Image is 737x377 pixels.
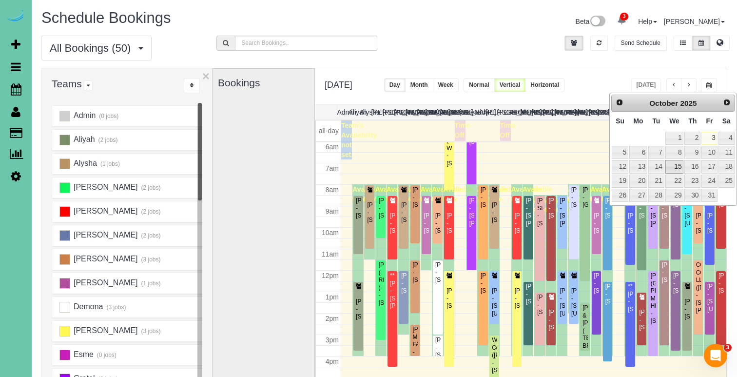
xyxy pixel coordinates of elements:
button: Vertical [494,78,526,92]
span: 2pm [326,315,339,322]
span: Prev [616,99,623,106]
div: [PERSON_NAME] - [STREET_ADDRESS] [446,212,452,235]
div: [PERSON_NAME] - [STREET_ADDRESS] [548,197,554,219]
span: [PERSON_NAME] [72,207,137,215]
small: (1 jobs) [99,160,120,167]
span: Sunday [616,117,624,125]
a: 29 [665,189,684,202]
button: × [202,70,210,82]
a: 30 [684,189,700,202]
span: [PERSON_NAME] [72,231,137,239]
small: (2 jobs) [97,137,118,143]
div: [PERSON_NAME] - [STREET_ADDRESS] [525,283,531,305]
div: [PERSON_NAME] - [STREET_ADDRESS][US_STATE] [684,197,690,227]
div: [PERSON_NAME] - [STREET_ADDRESS] [355,197,361,219]
span: Wednesday [669,117,679,125]
a: 22 [665,175,684,188]
div: [PERSON_NAME]-Stem - [STREET_ADDRESS] [537,197,543,227]
th: [PERSON_NAME] [520,105,532,119]
div: [PERSON_NAME] - [STREET_ADDRESS] [594,212,600,235]
div: [PERSON_NAME] - [STREET_ADDRESS] [639,197,645,219]
a: 1 [665,132,684,145]
h2: [DATE] [325,78,352,90]
a: 21 [648,175,664,188]
span: Teams [52,78,82,89]
div: [PERSON_NAME] - [STREET_ADDRESS] [412,186,418,209]
span: Available time [375,185,405,203]
div: [PERSON_NAME] - [STREET_ADDRESS][PERSON_NAME] [650,197,656,227]
th: Lola [601,105,612,119]
span: Available time [364,185,394,203]
div: [PERSON_NAME] ( REBATH ) - [STREET_ADDRESS] [378,261,384,307]
small: (0 jobs) [96,352,116,358]
div: [PERSON_NAME] - [STREET_ADDRESS] [605,197,611,219]
button: Normal [464,78,494,92]
small: (2 jobs) [140,184,161,191]
div: [PERSON_NAME] - [STREET_ADDRESS][US_STATE] [491,287,497,317]
th: [PERSON_NAME] [417,105,429,119]
button: Day [384,78,406,92]
div: COLLEGE CONNECTION, LLC ([PERSON_NAME]) - [STREET_ADDRESS][PERSON_NAME] [696,261,701,314]
i: Sort Teams [190,82,194,88]
div: [PERSON_NAME] - [STREET_ADDRESS] [367,201,373,224]
a: 16 [684,160,700,173]
span: Available time [409,185,439,203]
a: 3 [701,132,717,145]
span: Available time [432,185,462,203]
div: [PERSON_NAME] METL-FAB - [STREET_ADDRESS][PERSON_NAME] [412,326,418,371]
div: [PERSON_NAME] - [STREET_ADDRESS] [480,186,486,209]
a: 25 [718,175,735,188]
span: 9am [326,207,339,215]
th: [PERSON_NAME] [578,105,589,119]
span: Esme [72,350,93,358]
th: Aliyah [349,105,360,119]
div: [PERSON_NAME] - [STREET_ADDRESS][US_STATE] [707,283,713,313]
a: Help [638,18,657,25]
span: Available time [387,185,416,203]
span: Available time [421,185,450,203]
span: Admin [72,111,96,119]
a: 12 [612,160,628,173]
span: [PERSON_NAME] [72,278,137,287]
span: 8am [326,186,339,194]
th: [PERSON_NAME] [532,105,543,119]
iframe: Intercom live chat [704,344,727,367]
a: 9 [684,146,700,159]
a: 2 [684,132,700,145]
span: [PERSON_NAME] [72,183,137,191]
a: 11 [718,146,735,159]
span: October [649,99,678,107]
th: Jada [474,105,486,119]
th: Jerrah [509,105,521,119]
div: [PERSON_NAME] - [STREET_ADDRESS] [435,212,441,235]
img: Automaid Logo [6,10,25,23]
div: [PERSON_NAME] - [STREET_ADDRESS] [537,294,543,316]
span: 11am [322,250,339,258]
a: 13 [629,160,647,173]
button: Week [433,78,459,92]
div: [PERSON_NAME] - [STREET_ADDRESS] [548,309,554,331]
a: 14 [648,160,664,173]
a: 15 [665,160,684,173]
a: [PERSON_NAME] [664,18,725,25]
span: Available time [352,185,382,203]
th: [PERSON_NAME] [543,105,555,119]
th: [PERSON_NAME] [440,105,452,119]
button: [DATE] [631,78,661,92]
div: [PERSON_NAME] - [STREET_ADDRESS] [684,298,690,320]
span: Available time [488,185,518,203]
h3: Bookings [218,77,310,88]
span: Available time [477,185,507,203]
th: Gretel [463,105,475,119]
div: [PERSON_NAME] - [STREET_ADDRESS][PERSON_NAME] [469,197,475,227]
div: [PERSON_NAME] - [STREET_ADDRESS] [696,212,701,235]
div: [PERSON_NAME] - [STREET_ADDRESS][US_STATE] [571,287,577,317]
th: [PERSON_NAME] [486,105,498,119]
span: Monday [634,117,643,125]
button: Send Schedule [615,36,667,51]
div: [PERSON_NAME] - [STREET_ADDRESS] [594,272,600,295]
div: [PERSON_NAME] - [STREET_ADDRESS] [661,197,667,219]
div: [PERSON_NAME] - [STREET_ADDRESS] [707,212,713,235]
div: [PERSON_NAME] - [STREET_ADDRESS] [446,287,452,310]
